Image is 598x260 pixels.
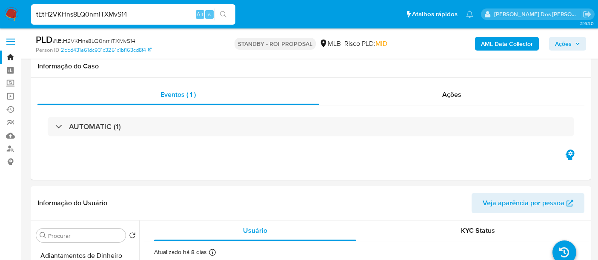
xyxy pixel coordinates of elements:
[36,46,59,54] b: Person ID
[61,46,152,54] a: 2bbd431a61dc931c3251c1bf163cd8f4
[466,11,473,18] a: Notificações
[555,37,572,51] span: Ações
[129,232,136,241] button: Retornar ao pedido padrão
[208,10,211,18] span: s
[319,39,341,48] div: MLB
[40,232,46,239] button: Procurar
[461,226,495,235] span: KYC Status
[48,232,122,240] input: Procurar
[344,39,387,48] span: Risco PLD:
[235,38,316,50] p: STANDBY - ROI PROPOSAL
[48,117,574,136] div: AUTOMATIC (1)
[475,37,539,51] button: AML Data Collector
[549,37,586,51] button: Ações
[442,90,461,99] span: Ações
[160,90,196,99] span: Eventos ( 1 )
[37,199,107,207] h1: Informação do Usuário
[69,122,121,131] h3: AUTOMATIC (1)
[53,37,135,45] span: # tEtH2VKHns8LQ0nmiTXMvS14
[412,10,458,19] span: Atalhos rápidos
[472,193,584,213] button: Veja aparência por pessoa
[31,9,235,20] input: Pesquise usuários ou casos...
[215,8,232,20] button: search-icon
[36,33,53,46] b: PLD
[481,37,533,51] b: AML Data Collector
[375,39,387,48] span: MID
[243,226,267,235] span: Usuário
[583,10,592,19] a: Sair
[494,10,580,18] p: renato.lopes@mercadopago.com.br
[197,10,203,18] span: Alt
[154,248,207,256] p: Atualizado há 8 dias
[37,62,584,71] h1: Informação do Caso
[483,193,564,213] span: Veja aparência por pessoa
